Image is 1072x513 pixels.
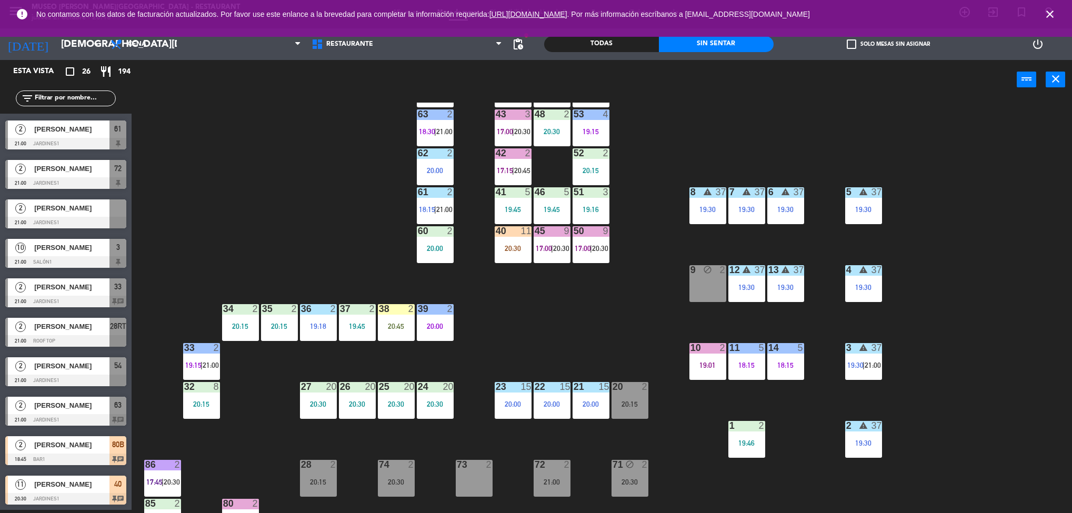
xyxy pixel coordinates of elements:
[871,343,882,353] div: 37
[15,282,26,293] span: 2
[5,65,76,78] div: Esta vista
[564,460,570,469] div: 2
[755,265,765,275] div: 37
[553,244,569,253] span: 20:30
[34,281,109,293] span: [PERSON_NAME]
[99,65,112,78] i: restaurant
[535,109,535,119] div: 48
[781,265,790,274] i: warning
[16,8,28,21] i: error
[114,280,122,293] span: 33
[845,284,882,291] div: 19:30
[728,206,765,213] div: 19:30
[728,361,765,369] div: 18:15
[434,127,436,136] span: |
[214,343,220,353] div: 2
[560,382,570,391] div: 15
[551,244,553,253] span: |
[15,479,26,490] span: 11
[728,439,765,447] div: 19:46
[690,265,691,275] div: 9
[300,478,337,486] div: 20:15
[90,38,103,51] i: arrow_drop_down
[729,421,730,430] div: 1
[497,127,513,136] span: 17:00
[201,361,203,369] span: |
[145,460,146,469] div: 86
[794,265,804,275] div: 37
[871,187,882,197] div: 37
[768,187,769,197] div: 6
[847,39,930,49] label: Solo mesas sin asignar
[175,499,181,508] div: 2
[525,109,532,119] div: 3
[613,460,613,469] div: 71
[36,10,810,18] span: No contamos con los datos de facturación actualizados. Por favor use este enlance a la brevedad p...
[1031,38,1044,51] i: power_settings_new
[574,109,574,119] div: 53
[534,128,570,135] div: 20:30
[728,284,765,291] div: 19:30
[767,361,804,369] div: 18:15
[114,399,122,411] span: 63
[15,243,26,253] span: 10
[1049,73,1062,85] i: close
[767,206,804,213] div: 19:30
[573,128,609,135] div: 19:15
[794,187,804,197] div: 37
[214,382,220,391] div: 8
[365,382,376,391] div: 20
[859,421,868,430] i: warning
[417,245,454,252] div: 20:00
[419,127,435,136] span: 18:30
[863,361,865,369] span: |
[574,226,574,236] div: 50
[34,93,115,104] input: Filtrar por nombre...
[330,460,337,469] div: 2
[261,323,298,330] div: 20:15
[417,167,454,174] div: 20:00
[534,478,570,486] div: 21:00
[495,206,532,213] div: 19:45
[603,226,609,236] div: 9
[755,187,765,197] div: 37
[378,478,415,486] div: 20:30
[223,499,224,508] div: 80
[759,343,765,353] div: 5
[603,148,609,158] div: 2
[15,164,26,174] span: 2
[222,323,259,330] div: 20:15
[859,187,868,196] i: warning
[489,10,567,18] a: [URL][DOMAIN_NAME]
[34,163,109,174] span: [PERSON_NAME]
[116,241,120,254] span: 3
[689,206,726,213] div: 19:30
[34,203,109,214] span: [PERSON_NAME]
[859,265,868,274] i: warning
[110,320,126,333] span: 28RT
[408,460,415,469] div: 2
[15,440,26,450] span: 2
[447,148,454,158] div: 2
[512,166,514,175] span: |
[145,499,146,508] div: 85
[690,187,691,197] div: 8
[525,187,532,197] div: 5
[300,323,337,330] div: 19:18
[34,439,109,450] span: [PERSON_NAME]
[845,439,882,447] div: 19:30
[845,206,882,213] div: 19:30
[378,323,415,330] div: 20:45
[573,167,609,174] div: 20:15
[703,265,712,274] i: block
[599,382,609,391] div: 15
